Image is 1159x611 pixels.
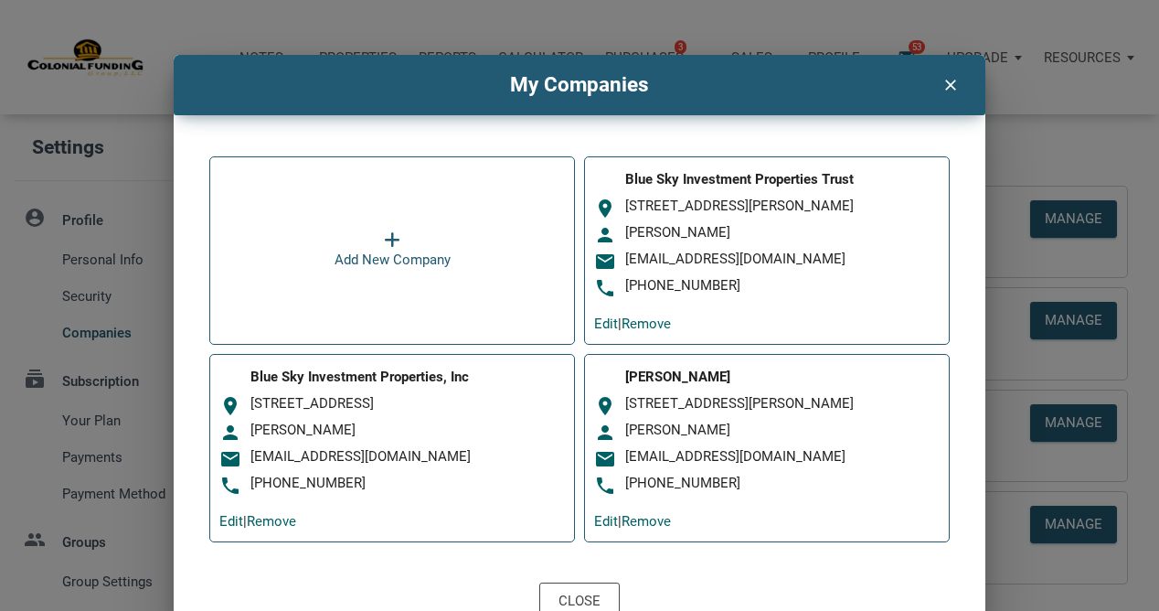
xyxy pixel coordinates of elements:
[250,448,565,466] div: [EMAIL_ADDRESS][DOMAIN_NAME]
[625,369,940,386] div: [PERSON_NAME]
[625,251,940,268] div: [EMAIL_ADDRESS][DOMAIN_NAME]
[219,448,241,470] i: email
[250,475,565,492] div: [PHONE_NUMBER]
[250,422,565,439] div: [PERSON_NAME]
[247,513,296,530] a: Remove
[219,422,241,444] i: person
[594,198,616,220] i: room
[594,316,618,332] a: Edit
[219,475,241,497] i: phone
[250,395,565,413] div: [STREET_ADDRESS]
[622,513,671,530] a: Remove
[243,513,296,530] span: |
[594,475,616,497] i: phone
[187,70,972,101] h4: My Companies
[250,369,565,386] div: Blue Sky Investment Properties, Inc
[618,513,671,530] span: |
[335,249,451,271] div: Add New Company
[594,422,616,444] i: person
[594,224,616,246] i: person
[219,395,241,417] i: room
[594,448,616,470] i: email
[939,71,961,94] i: clear
[625,171,940,188] div: Blue Sky Investment Properties Trust
[625,475,940,492] div: [PHONE_NUMBER]
[594,395,616,417] i: room
[927,64,973,99] button: clear
[618,316,671,332] span: |
[625,224,940,241] div: [PERSON_NAME]
[219,513,243,530] a: Edit
[625,422,940,439] div: [PERSON_NAME]
[594,277,616,299] i: phone
[594,251,616,273] i: email
[594,513,618,530] a: Edit
[622,316,671,332] a: Remove
[625,395,940,413] div: [STREET_ADDRESS][PERSON_NAME]
[625,277,940,295] div: [PHONE_NUMBER]
[625,448,940,466] div: [EMAIL_ADDRESS][DOMAIN_NAME]
[625,198,940,215] div: [STREET_ADDRESS][PERSON_NAME]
